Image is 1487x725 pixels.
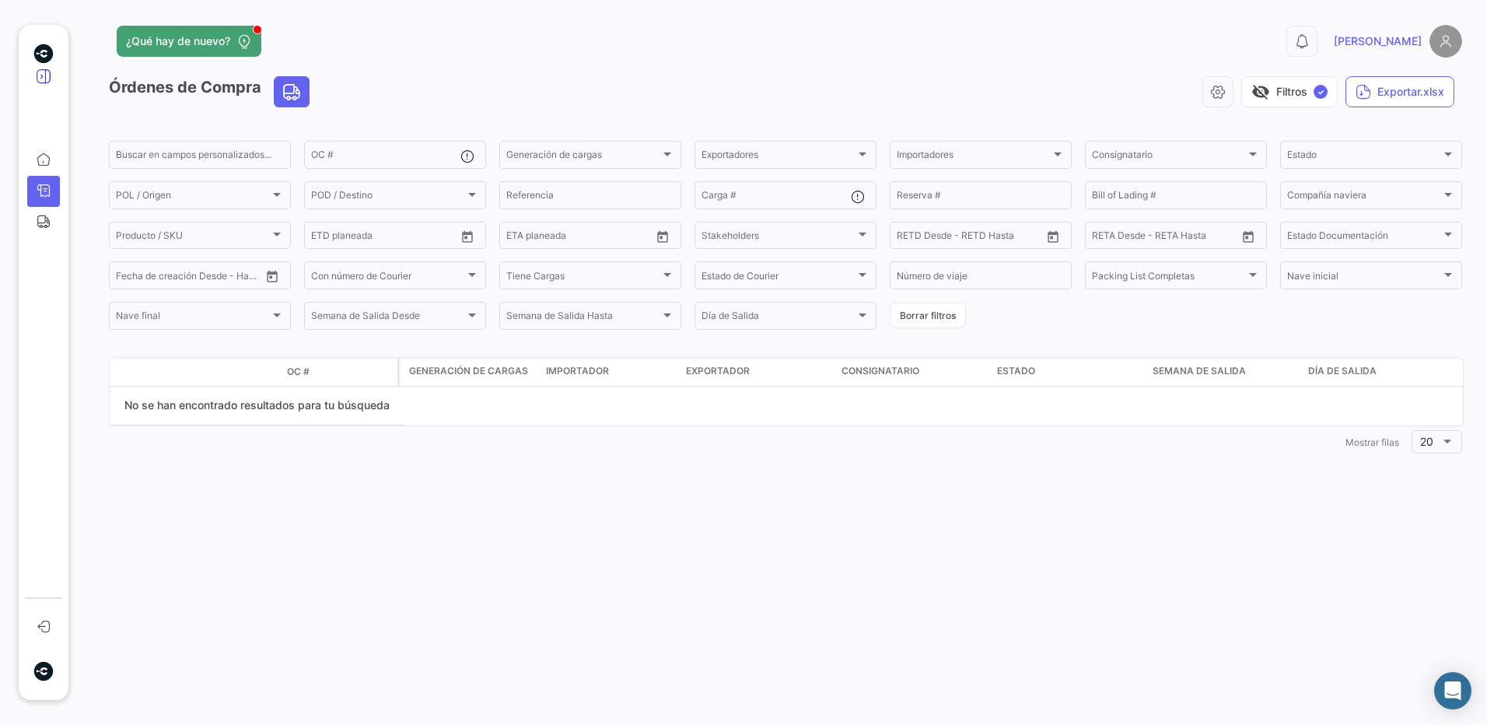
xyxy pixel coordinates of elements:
input: Desde [897,233,925,243]
span: Día de Salida [1308,364,1377,378]
input: Hasta [545,233,614,243]
span: Consignatario [841,364,919,378]
h3: Órdenes de Compra [109,76,314,107]
datatable-header-cell: Exportador [680,358,835,386]
span: Tiene Cargas [506,272,660,283]
input: Hasta [936,233,1005,243]
span: Día de Salida [702,313,855,324]
span: Estado [1287,152,1441,163]
span: Semana de Salida Desde [311,313,465,324]
datatable-header-cell: Estado [991,358,1146,386]
button: ¿Qué hay de nuevo? [117,26,261,57]
span: Importador [546,364,609,378]
span: Stakeholders [702,233,855,243]
span: ¿Qué hay de nuevo? [126,33,230,49]
span: POD / Destino [311,192,465,203]
span: Nave final [116,313,270,324]
span: Semana de Salida Hasta [506,313,660,324]
span: Compañía naviera [1287,192,1441,203]
button: Borrar filtros [890,303,966,328]
input: Desde [1092,233,1120,243]
div: Abrir Intercom Messenger [1434,672,1471,709]
span: Mostrar filas [1345,436,1399,448]
span: Estado Documentación [1287,233,1441,243]
div: No se han encontrado resultados para tu búsqueda [110,387,404,426]
span: 20 [1420,435,1433,448]
span: Estado [997,364,1035,378]
button: Open calendar [651,225,674,248]
span: Nave inicial [1287,272,1441,283]
button: Open calendar [456,225,479,248]
span: Producto / SKU [116,233,270,243]
button: Land [275,77,309,107]
input: Hasta [155,272,224,283]
input: Desde [506,233,534,243]
datatable-header-cell: Generación de cargas [400,358,540,386]
span: visibility_off [1251,82,1270,101]
datatable-header-cell: Semana de Salida [1146,358,1302,386]
span: Con número de Courier [311,272,465,283]
span: [PERSON_NAME] [1334,33,1422,49]
span: Semana de Salida [1153,364,1246,378]
span: OC # [287,365,310,379]
datatable-header-cell: Día de Salida [1302,358,1457,386]
input: Desde [311,233,339,243]
datatable-header-cell: OC # [281,359,397,385]
button: Open calendar [1237,225,1260,248]
datatable-header-cell: Consignatario [835,358,991,386]
button: Exportar.xlsx [1345,76,1454,107]
button: Open calendar [261,264,284,288]
span: ✓ [1314,85,1328,99]
span: Generación de cargas [506,152,660,163]
span: Exportador [686,364,750,378]
datatable-header-cell: Modo de Transporte [141,366,180,378]
input: Desde [116,272,144,283]
button: Open calendar [1041,225,1065,248]
span: Importadores [897,152,1051,163]
datatable-header-cell: Estado Doc. [180,366,281,378]
span: Packing List Completas [1092,272,1246,283]
input: Hasta [1131,233,1200,243]
span: Exportadores [702,152,855,163]
datatable-header-cell: Importador [540,358,680,386]
img: placeholder-user.png [1429,25,1462,58]
span: Consignatario [1092,152,1246,163]
input: Hasta [350,233,419,243]
span: Generación de cargas [409,364,528,378]
img: powered-by.png [33,44,54,64]
span: Estado de Courier [702,272,855,283]
button: visibility_offFiltros✓ [1241,76,1338,107]
span: POL / Origen [116,192,270,203]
